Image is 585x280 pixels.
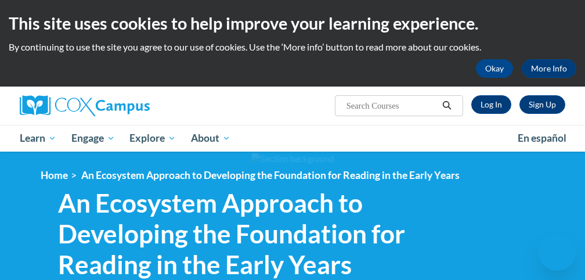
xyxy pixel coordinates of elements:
[183,125,238,152] a: About
[129,131,176,145] span: Explore
[438,99,456,113] button: Search
[539,234,576,271] iframe: Button to launch messaging window
[20,131,56,145] span: Learn
[58,188,450,279] span: An Ecosystem Approach to Developing the Foundation for Reading in the Early Years
[64,125,122,152] a: Engage
[71,131,115,145] span: Engage
[471,95,511,114] a: Log In
[510,126,574,150] a: En español
[519,95,565,114] a: Register
[12,125,64,152] a: Learn
[191,131,230,145] span: About
[522,59,576,78] a: More Info
[41,169,68,181] a: Home
[251,153,334,166] img: Section background
[20,95,190,116] a: Cox Campus
[9,12,576,35] h2: This site uses cookies to help improve your learning experience.
[9,41,576,53] p: By continuing to use the site you agree to our use of cookies. Use the ‘More info’ button to read...
[122,125,183,152] a: Explore
[11,125,574,152] div: Main menu
[476,59,513,78] button: Okay
[345,99,438,113] input: Search Courses
[518,132,566,144] span: En español
[20,95,150,116] img: Cox Campus
[81,169,460,181] span: An Ecosystem Approach to Developing the Foundation for Reading in the Early Years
